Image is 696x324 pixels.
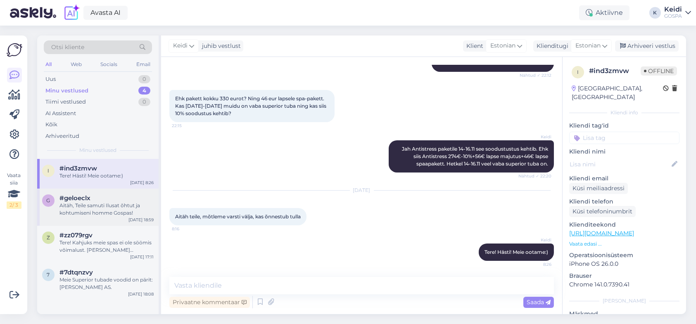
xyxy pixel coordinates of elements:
span: 8:26 [520,261,551,267]
div: Tere! Hästi! Meie ootame:) [59,172,154,180]
div: Aitäh, Teile samuti Ilusat õhtut ja kohtumiseni homme Gospas! [59,202,154,217]
div: K [649,7,661,19]
span: Estonian [490,41,515,50]
img: Askly Logo [7,42,22,58]
p: Kliendi nimi [569,147,679,156]
div: [DATE] [169,187,554,194]
div: [DATE] 17:11 [130,254,154,260]
div: Arhiveeritud [45,132,79,140]
div: juhib vestlust [199,42,241,50]
div: Vaata siia [7,172,21,209]
span: Jah Antistress paketile 14-16.11 see soodustustus kehtib. Ehk siis Antistress 274€-10%+56€ lapse ... [402,146,549,167]
a: Avasta AI [83,6,128,20]
input: Lisa nimi [570,160,670,169]
p: Vaata edasi ... [569,240,679,248]
span: #ind3zmvw [59,165,97,172]
img: explore-ai [63,4,80,21]
p: Chrome 141.0.7390.41 [569,280,679,289]
span: #7dtqnzvy [59,269,93,276]
a: [URL][DOMAIN_NAME] [569,229,634,237]
span: Estonian [575,41,601,50]
span: z [47,234,50,241]
span: 8:16 [172,226,203,232]
p: Brauser [569,272,679,280]
div: AI Assistent [45,109,76,118]
div: Küsi meiliaadressi [569,183,628,194]
div: 2 / 3 [7,201,21,209]
span: Ehk pakett kokku 330 eurot? Ning 46 eur lapsele spa-pakett. Kas [DATE]-[DATE] muidu on vaba super... [175,95,328,116]
p: iPhone OS 26.0.0 [569,260,679,268]
p: Klienditeekond [569,220,679,229]
div: Keidi [664,6,682,13]
div: Klient [463,42,483,50]
div: Aktiivne [579,5,629,20]
span: Minu vestlused [79,147,116,154]
div: [DATE] 18:59 [128,217,154,223]
span: Nähtud ✓ 22:20 [518,173,551,179]
span: 22:15 [172,123,203,129]
span: g [47,197,50,203]
div: [GEOGRAPHIC_DATA], [GEOGRAPHIC_DATA] [572,84,663,102]
div: Klienditugi [533,42,568,50]
span: i [48,168,49,174]
p: Kliendi tag'id [569,121,679,130]
div: Privaatne kommentaar [169,297,250,308]
div: Web [69,59,83,70]
span: Keidi [520,134,551,140]
div: [DATE] 18:08 [128,291,154,297]
div: [PERSON_NAME] [569,297,679,305]
span: Aitäh teile, mõtleme varsti välja, kas õnnestub tulla [175,213,301,220]
span: Offline [641,66,677,76]
div: Kõik [45,121,57,129]
div: Email [135,59,152,70]
div: Meie Superior tubade voodid on pärit: [PERSON_NAME] AS. [59,276,154,291]
div: All [44,59,53,70]
span: #geloeclx [59,194,90,202]
span: Nähtud ✓ 22:12 [520,72,551,78]
span: Keidi [173,41,188,50]
span: Saada [527,298,551,306]
span: Otsi kliente [51,43,84,52]
span: Tere! Hästi! Meie ootame:) [485,249,548,255]
div: 4 [138,87,150,95]
p: Kliendi email [569,174,679,183]
span: 7 [47,272,50,278]
div: Minu vestlused [45,87,88,95]
div: 0 [138,75,150,83]
span: Keidi [520,237,551,243]
div: 0 [138,98,150,106]
div: Tere! Kahjuks meie spas ei ole söömis võimalust. [PERSON_NAME] mahlabaar. [59,239,154,254]
div: Uus [45,75,56,83]
input: Lisa tag [569,132,679,144]
div: [DATE] 8:26 [130,180,154,186]
span: #zz079rgv [59,232,93,239]
div: GOSPA [664,13,682,19]
div: Tiimi vestlused [45,98,86,106]
div: Socials [99,59,119,70]
span: i [577,69,579,75]
div: Kliendi info [569,109,679,116]
div: # ind3zmvw [589,66,641,76]
div: Küsi telefoninumbrit [569,206,636,217]
div: Arhiveeri vestlus [615,40,679,52]
a: KeidiGOSPA [664,6,691,19]
p: Operatsioonisüsteem [569,251,679,260]
p: Märkmed [569,310,679,318]
p: Kliendi telefon [569,197,679,206]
